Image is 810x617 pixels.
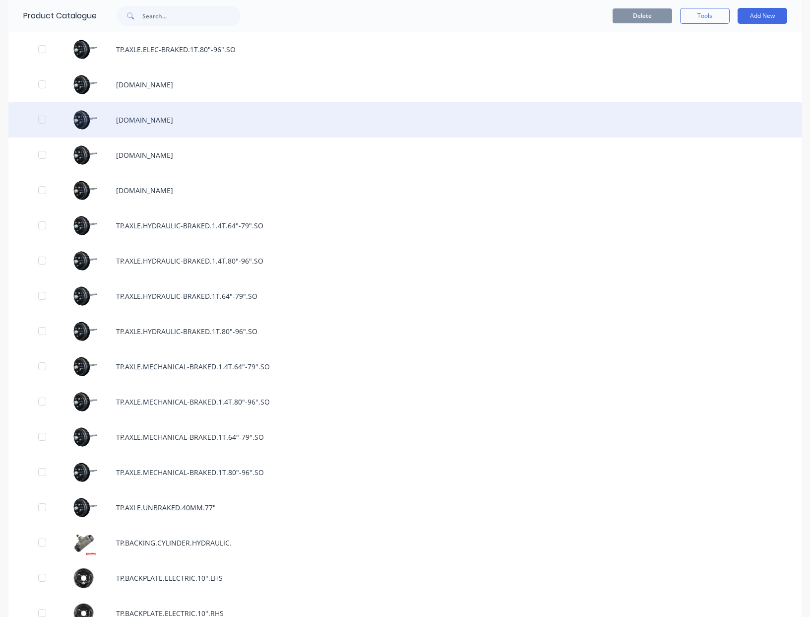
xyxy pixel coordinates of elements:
div: TP.BACKING.CYLINDER.HYDRAULIC.TP.BACKING.CYLINDER.HYDRAULIC. [8,525,802,560]
div: TP.AXLE.ELEC-BRAKED.2T.5-STUD.SO[DOMAIN_NAME] [8,137,802,173]
div: TP.AXLE.HYDRAULIC-BRAKED.1.4T.64"-79".SOTP.AXLE.HYDRAULIC-BRAKED.1.4T.64"-79".SO [8,208,802,243]
div: TP.AXLE.MECHANICAL-BRAKED.1T.80"-96".SOTP.AXLE.MECHANICAL-BRAKED.1T.80"-96".SO [8,455,802,490]
div: TP.AXLE.ELEC-BRAKED.2T.6-STUD.SO[DOMAIN_NAME] [8,173,802,208]
div: TP.AXLE.MECHANICAL-BRAKED.1.4T.80"-96".SOTP.AXLE.MECHANICAL-BRAKED.1.4T.80"-96".SO [8,384,802,419]
div: TP.AXLE.HYDRAULIC-BRAKED.1T.64"-79".SOTP.AXLE.HYDRAULIC-BRAKED.1T.64"-79".SO [8,278,802,314]
div: TP.AXLE.ELEC-BRAKED.2.4T.ROUND.SO[DOMAIN_NAME] [8,67,802,102]
div: TP.AXLE.ELEC-BRAKED.2.4T.SQUARE.SO[DOMAIN_NAME] [8,102,802,137]
div: TP.AXLE.MECHANICAL-BRAKED.1T.64"-79".SOTP.AXLE.MECHANICAL-BRAKED.1T.64"-79".SO [8,419,802,455]
div: TP.AXLE.HYDRAULIC-BRAKED.1.4T.80"-96".SOTP.AXLE.HYDRAULIC-BRAKED.1.4T.80"-96".SO [8,243,802,278]
button: Add New [738,8,787,24]
div: TP.AXLE.MECHANICAL-BRAKED.1.4T.64"-79".SOTP.AXLE.MECHANICAL-BRAKED.1.4T.64"-79".SO [8,349,802,384]
div: TP.AXLE.UNBRAKED.40MM.77"TP.AXLE.UNBRAKED.40MM.77" [8,490,802,525]
div: TP.AXLE.HYDRAULIC-BRAKED.1T.80"-96".SOTP.AXLE.HYDRAULIC-BRAKED.1T.80"-96".SO [8,314,802,349]
button: Delete [613,8,672,23]
div: TP.BACKPLATE.ELECTRIC.10".LHSTP.BACKPLATE.ELECTRIC.10".LHS [8,560,802,596]
div: TP.AXLE.ELEC-BRAKED.1T.80"-96".SOTP.AXLE.ELEC-BRAKED.1T.80"-96".SO [8,32,802,67]
button: Tools [680,8,730,24]
input: Search... [142,6,241,26]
